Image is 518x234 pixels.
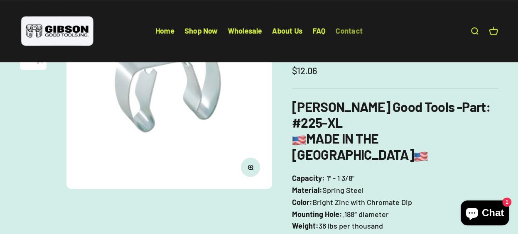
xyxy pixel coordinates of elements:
[342,208,389,220] span: .188″ diameter
[292,99,491,130] b: : #225-XL
[458,200,511,227] inbox-online-store-chat: Shopify online store chat
[292,63,317,78] sale-price: $12.06
[272,26,302,35] a: About Us
[462,99,486,115] span: Part
[292,130,428,162] b: MADE IN THE [GEOGRAPHIC_DATA]
[322,184,363,196] span: Spring Steel
[292,197,312,207] b: Color:
[312,196,412,208] span: Bright Zinc with Chromate Dip
[155,26,174,35] a: Home
[228,26,262,35] a: Wholesale
[327,172,354,184] span: 1" - 1 3/8"
[336,26,363,35] a: Contact
[319,220,383,232] span: 36 lbs per thousand
[184,26,218,35] a: Shop Now
[292,99,486,115] b: [PERSON_NAME] Good Tools -
[312,26,326,35] a: FAQ
[292,221,319,230] b: Weight:
[292,210,342,219] b: Mounting Hole:
[292,185,322,195] b: Material:
[292,173,325,183] b: Capacity:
